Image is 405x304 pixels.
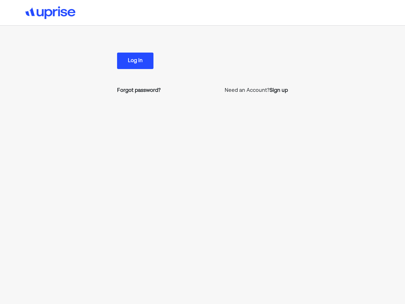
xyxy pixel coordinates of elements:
button: Log in [117,53,153,69]
a: Sign up [270,87,288,94]
p: Need an Account? [225,87,288,94]
a: Forgot password? [117,87,161,94]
